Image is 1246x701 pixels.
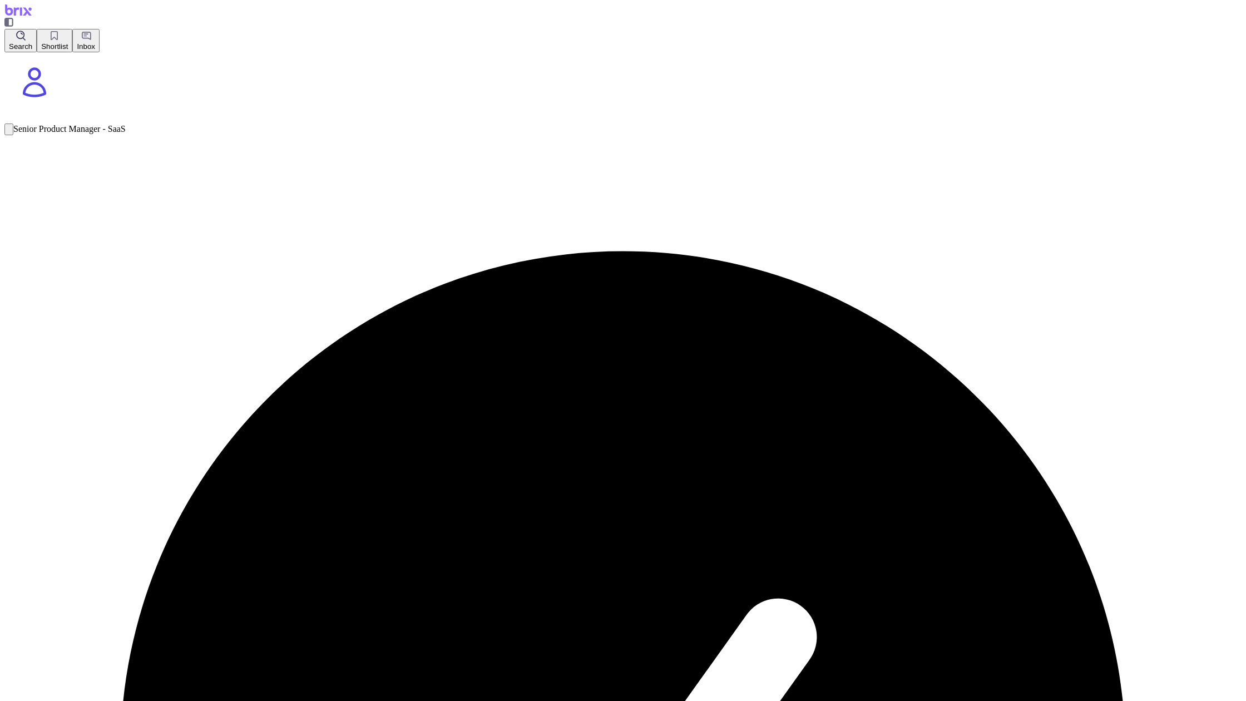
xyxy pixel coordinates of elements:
[13,124,126,134] span: Senior Product Manager - SaaS
[4,52,65,112] img: user_logo.png
[41,42,68,51] span: Shortlist
[77,42,95,51] span: Inbox
[37,29,72,52] button: Shortlist
[9,42,32,51] span: Search
[4,29,37,52] button: Search
[72,29,100,52] button: Inbox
